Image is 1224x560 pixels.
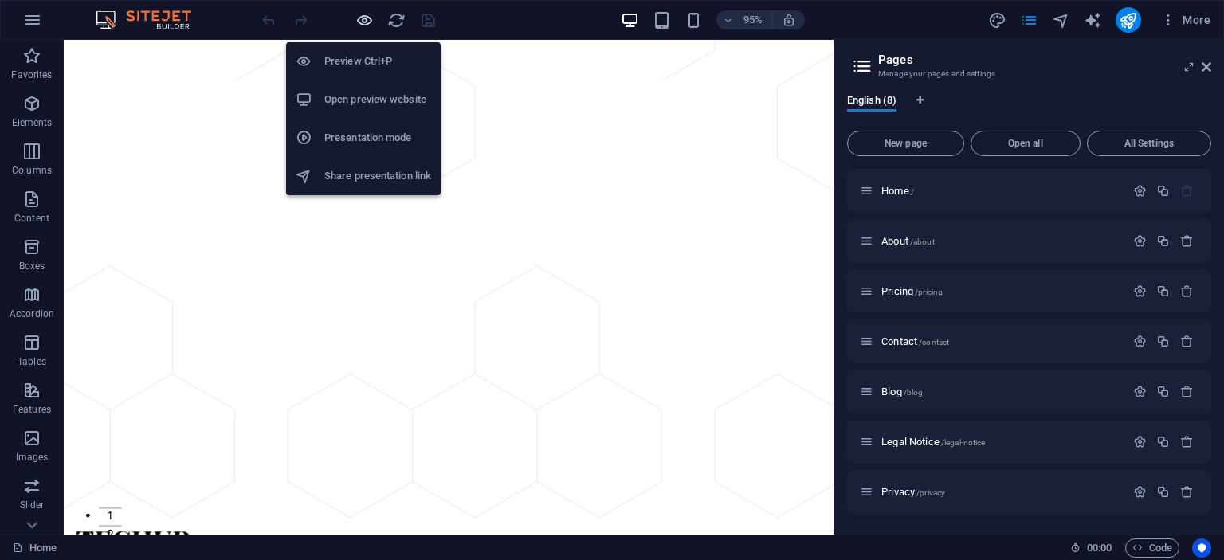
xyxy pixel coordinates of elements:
span: Home [881,185,914,197]
div: The startpage cannot be deleted [1180,184,1194,198]
p: Tables [18,355,46,368]
span: /pricing [915,288,943,296]
div: Settings [1133,435,1147,448]
h6: Share presentation link [324,166,431,186]
button: New page [847,131,964,156]
span: Click to open page [881,436,985,448]
p: Columns [12,164,52,177]
button: Open all [971,131,1081,156]
div: Blog/blog [877,386,1125,397]
div: Settings [1133,485,1147,499]
p: Accordion [10,307,54,320]
span: /about [910,237,935,246]
span: 00 00 [1087,538,1112,558]
span: Code [1132,538,1172,558]
i: Pages (Ctrl+Alt+S) [1020,11,1038,29]
div: Language Tabs [847,94,1211,124]
i: AI Writer [1084,11,1102,29]
i: On resize automatically adjust zoom level to fit chosen device. [782,13,796,27]
span: All Settings [1094,139,1204,148]
p: Images [16,451,49,464]
i: Design (Ctrl+Alt+Y) [988,11,1006,29]
button: 2 [37,511,61,513]
span: /blog [904,388,924,397]
div: Contact/contact [877,336,1125,347]
button: design [988,10,1007,29]
div: Settings [1133,284,1147,298]
span: Click to open page [881,335,949,347]
h6: Preview Ctrl+P [324,52,431,71]
h6: Session time [1070,538,1112,558]
div: About/about [877,236,1125,246]
div: Legal Notice/legal-notice [877,437,1125,447]
span: /contact [919,338,949,347]
div: Pricing/pricing [877,286,1125,296]
img: Editor Logo [92,10,211,29]
h6: Presentation mode [324,128,431,147]
h6: 95% [740,10,766,29]
button: All Settings [1087,131,1211,156]
span: /privacy [916,488,945,497]
p: Features [13,403,51,416]
div: Settings [1133,234,1147,248]
span: Click to open page [881,235,935,247]
div: Settings [1133,184,1147,198]
button: More [1154,7,1217,33]
span: /legal-notice [941,438,986,447]
h2: Pages [878,53,1211,67]
span: New page [854,139,957,148]
div: Duplicate [1156,385,1170,398]
button: pages [1020,10,1039,29]
div: Remove [1180,335,1194,348]
div: Settings [1133,335,1147,348]
div: Remove [1180,284,1194,298]
i: Publish [1119,11,1137,29]
h3: Manage your pages and settings [878,67,1179,81]
button: reload [386,10,406,29]
div: Home/ [877,186,1125,196]
div: Remove [1180,385,1194,398]
h6: Open preview website [324,90,431,109]
div: Remove [1180,234,1194,248]
div: Duplicate [1156,184,1170,198]
span: Open all [978,139,1073,148]
i: Reload page [387,11,406,29]
div: Settings [1133,385,1147,398]
div: Privacy/privacy [877,487,1125,497]
button: publish [1116,7,1141,33]
span: English (8) [847,91,896,113]
p: Boxes [19,260,45,272]
button: 1 [37,491,61,494]
button: 95% [716,10,773,29]
span: Click to open page [881,486,945,498]
button: navigator [1052,10,1071,29]
p: Slider [20,499,45,511]
p: Content [14,212,49,225]
div: Duplicate [1156,485,1170,499]
span: Click to open page [881,285,943,297]
div: Duplicate [1156,435,1170,448]
p: Elements [12,116,53,129]
button: Usercentrics [1192,538,1211,558]
div: Duplicate [1156,234,1170,248]
div: Remove [1180,435,1194,448]
div: Duplicate [1156,335,1170,348]
span: More [1160,12,1210,28]
span: : [1098,542,1100,554]
button: text_generator [1084,10,1103,29]
span: Click to open page [881,386,923,397]
p: Favorites [11,69,52,81]
div: Duplicate [1156,284,1170,298]
a: Click to cancel selection. Double-click to open Pages [13,538,57,558]
div: Remove [1180,485,1194,499]
span: / [911,187,914,196]
button: Code [1125,538,1179,558]
i: Navigator [1052,11,1070,29]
